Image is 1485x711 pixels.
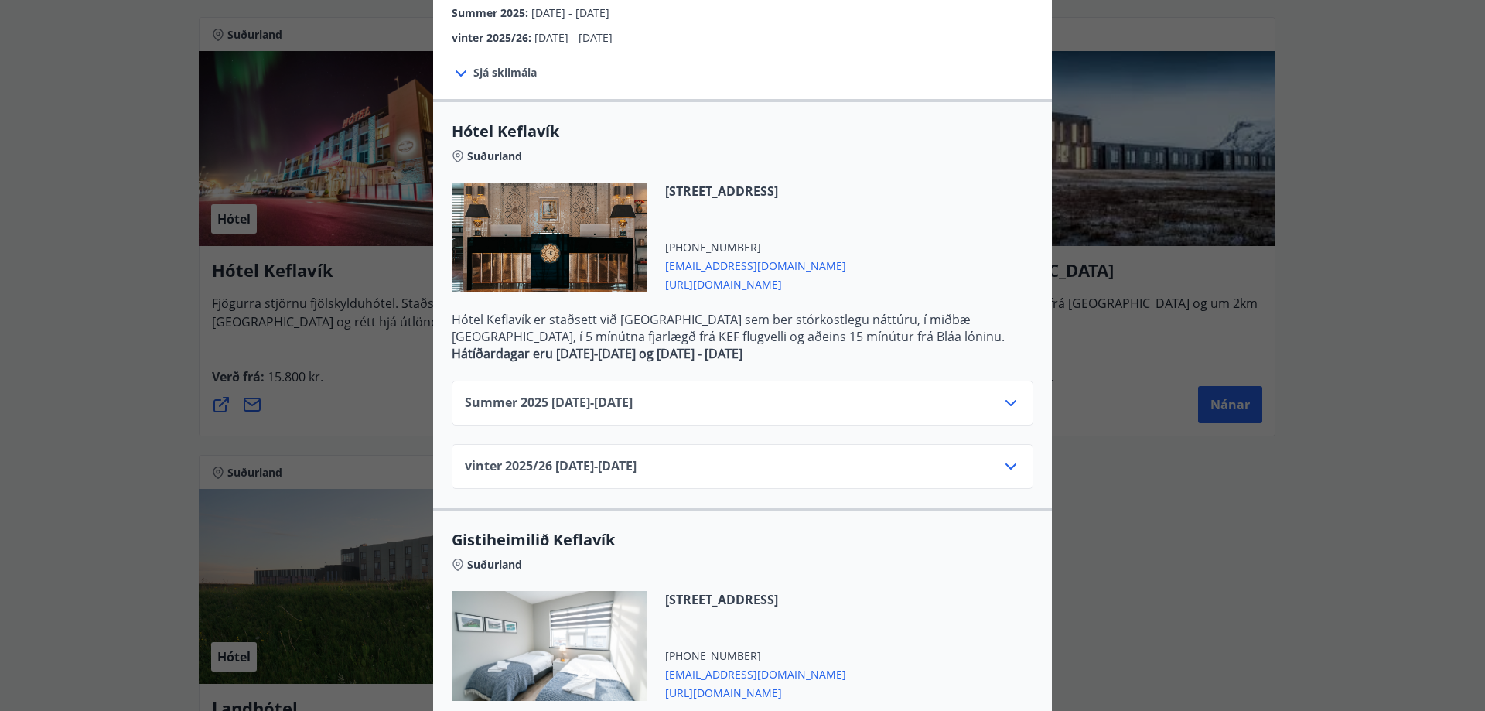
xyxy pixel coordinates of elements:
p: Hótel Keflavík er staðsett við [GEOGRAPHIC_DATA] sem ber stórkostlegu náttúru, í miðbæ [GEOGRAPHI... [452,311,1033,345]
span: Summer 2025 : [452,5,531,20]
span: [STREET_ADDRESS] [665,183,846,200]
span: [EMAIL_ADDRESS][DOMAIN_NAME] [665,255,846,274]
span: Suðurland [467,149,522,164]
strong: Hátíðardagar eru [DATE]-[DATE] og [DATE] - [DATE] [452,345,742,362]
span: Hótel Keflavík [452,121,1033,142]
span: Summer 2025 [DATE] - [DATE] [465,394,633,412]
span: [URL][DOMAIN_NAME] [665,274,846,292]
span: vinter 2025/26 [DATE] - [DATE] [465,457,637,476]
span: Sjá skilmála [473,65,537,80]
span: vinter 2025/26 : [452,30,534,45]
span: [DATE] - [DATE] [531,5,609,20]
span: [DATE] - [DATE] [534,30,613,45]
span: [PHONE_NUMBER] [665,240,846,255]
